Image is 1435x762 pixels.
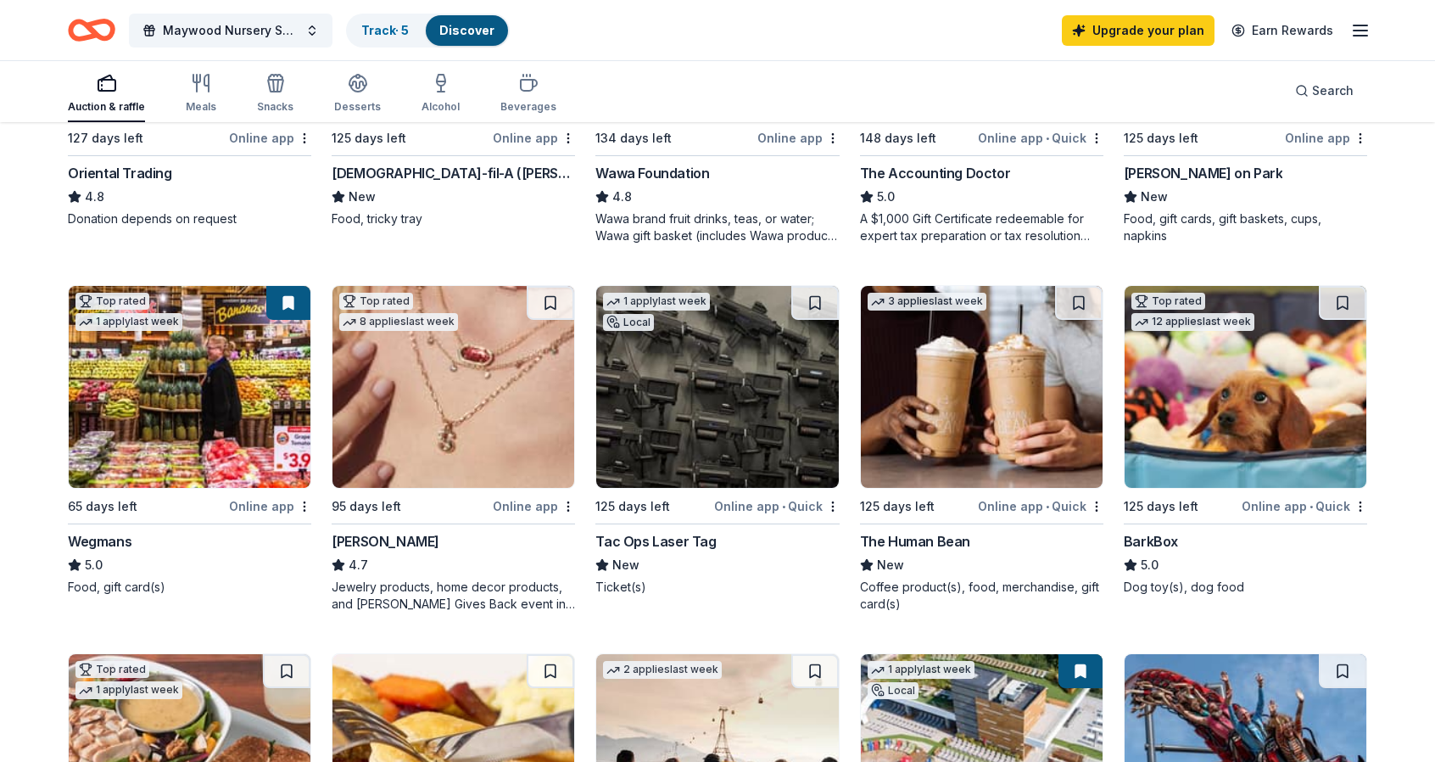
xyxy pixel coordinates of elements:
div: [PERSON_NAME] [332,531,439,552]
div: 148 days left [860,128,936,148]
div: Desserts [334,100,381,114]
div: 1 apply last week [868,661,974,679]
div: Auction & raffle [68,100,145,114]
a: Home [68,10,115,50]
img: Image for BarkBox [1125,286,1366,488]
div: Food, gift card(s) [68,579,311,596]
a: Image for WegmansTop rated1 applylast week65 days leftOnline appWegmans5.0Food, gift card(s) [68,285,311,596]
div: Online app Quick [978,127,1103,148]
div: 3 applies last week [868,293,986,311]
div: 1 apply last week [603,293,710,311]
div: Food, gift cards, gift baskets, cups, napkins [1124,210,1367,244]
div: [PERSON_NAME] on Park [1124,163,1283,183]
div: 125 days left [860,496,935,517]
span: 4.8 [612,187,632,207]
div: [DEMOGRAPHIC_DATA]-fil-A ([PERSON_NAME]) [332,163,575,183]
div: 2 applies last week [603,661,722,679]
div: Food, tricky tray [332,210,575,227]
a: Image for The Human Bean3 applieslast week125 days leftOnline app•QuickThe Human BeanNewCoffee pr... [860,285,1103,613]
div: 8 applies last week [339,313,458,331]
a: Image for Kendra ScottTop rated8 applieslast week95 days leftOnline app[PERSON_NAME]4.7Jewelry pr... [332,285,575,613]
div: Tac Ops Laser Tag [595,531,716,552]
div: Online app [757,127,840,148]
div: 127 days left [68,128,143,148]
span: Maywood Nursery School Tricky Tray [163,20,299,41]
div: The Accounting Doctor [860,163,1011,183]
div: Online app Quick [714,496,840,517]
div: Jewelry products, home decor products, and [PERSON_NAME] Gives Back event in-store or online (or ... [332,579,575,613]
a: Image for BarkBoxTop rated12 applieslast week125 days leftOnline app•QuickBarkBox5.0Dog toy(s), d... [1124,285,1367,596]
span: Search [1312,81,1354,101]
span: New [612,555,639,575]
button: Search [1281,74,1367,108]
div: Local [868,682,919,699]
div: Top rated [1131,293,1205,310]
button: Track· 5Discover [346,14,510,48]
div: Ticket(s) [595,579,839,596]
div: Online app [493,496,575,517]
div: 125 days left [1124,128,1198,148]
div: 1 apply last week [75,681,182,699]
button: Maywood Nursery School Tricky Tray [129,14,332,48]
div: 1 apply last week [75,313,182,331]
span: 4.8 [85,187,104,207]
div: BarkBox [1124,531,1178,552]
div: Online app [493,127,575,148]
div: Online app [229,127,311,148]
div: Beverages [500,100,556,114]
img: Image for Tac Ops Laser Tag [596,286,838,488]
span: 4.7 [349,555,368,575]
span: • [1046,132,1049,145]
div: 125 days left [595,496,670,517]
div: Top rated [75,293,149,310]
span: • [782,500,785,513]
a: Earn Rewards [1221,15,1343,46]
div: A $1,000 Gift Certificate redeemable for expert tax preparation or tax resolution services—recipi... [860,210,1103,244]
a: Upgrade your plan [1062,15,1214,46]
div: 125 days left [1124,496,1198,517]
span: • [1046,500,1049,513]
span: • [1309,500,1313,513]
div: Donation depends on request [68,210,311,227]
span: 5.0 [1141,555,1159,575]
div: Wawa brand fruit drinks, teas, or water; Wawa gift basket (includes Wawa products and coupons) [595,210,839,244]
div: Wegmans [68,531,131,552]
span: New [877,555,904,575]
div: The Human Bean [860,531,970,552]
div: Snacks [257,100,293,114]
div: Dog toy(s), dog food [1124,579,1367,596]
button: Meals [186,66,216,122]
span: 5.0 [877,187,895,207]
div: Top rated [75,661,149,678]
button: Beverages [500,66,556,122]
div: Coffee product(s), food, merchandise, gift card(s) [860,579,1103,613]
span: New [349,187,376,207]
a: Image for Tac Ops Laser Tag1 applylast weekLocal125 days leftOnline app•QuickTac Ops Laser TagNew... [595,285,839,596]
a: Track· 5 [361,23,409,37]
span: 5.0 [85,555,103,575]
div: Oriental Trading [68,163,172,183]
button: Alcohol [422,66,460,122]
div: Wawa Foundation [595,163,709,183]
img: Image for Wegmans [69,286,310,488]
button: Snacks [257,66,293,122]
div: Meals [186,100,216,114]
a: Discover [439,23,494,37]
button: Auction & raffle [68,66,145,122]
button: Desserts [334,66,381,122]
span: New [1141,187,1168,207]
img: Image for Kendra Scott [332,286,574,488]
div: Online app Quick [1242,496,1367,517]
div: Top rated [339,293,413,310]
div: Online app [229,496,311,517]
div: 134 days left [595,128,672,148]
div: Alcohol [422,100,460,114]
div: Local [603,314,654,331]
div: 12 applies last week [1131,313,1254,331]
img: Image for The Human Bean [861,286,1103,488]
div: Online app Quick [978,496,1103,517]
div: 65 days left [68,496,137,517]
div: Online app [1285,127,1367,148]
div: 95 days left [332,496,401,517]
div: 125 days left [332,128,406,148]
